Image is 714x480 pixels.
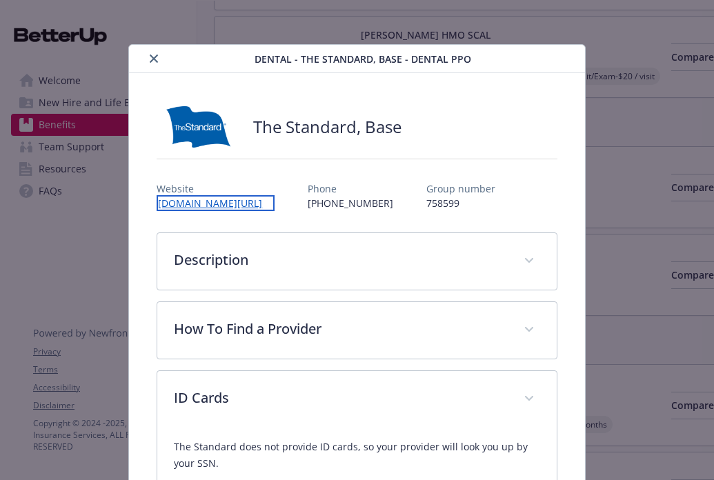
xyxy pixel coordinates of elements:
[146,50,162,67] button: close
[157,371,556,428] div: ID Cards
[174,250,506,270] p: Description
[308,196,393,210] p: [PHONE_NUMBER]
[174,439,539,472] p: The Standard does not provide ID cards, so your provider will look you up by your SSN.
[253,115,401,139] h2: The Standard, Base
[255,52,471,66] span: Dental - The Standard, Base - Dental PPO
[157,106,239,148] img: Standard Insurance Company
[174,388,506,408] p: ID Cards
[426,181,495,196] p: Group number
[157,195,275,211] a: [DOMAIN_NAME][URL]
[308,181,393,196] p: Phone
[157,302,556,359] div: How To Find a Provider
[174,319,506,339] p: How To Find a Provider
[157,233,556,290] div: Description
[157,181,275,196] p: Website
[426,196,495,210] p: 758599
